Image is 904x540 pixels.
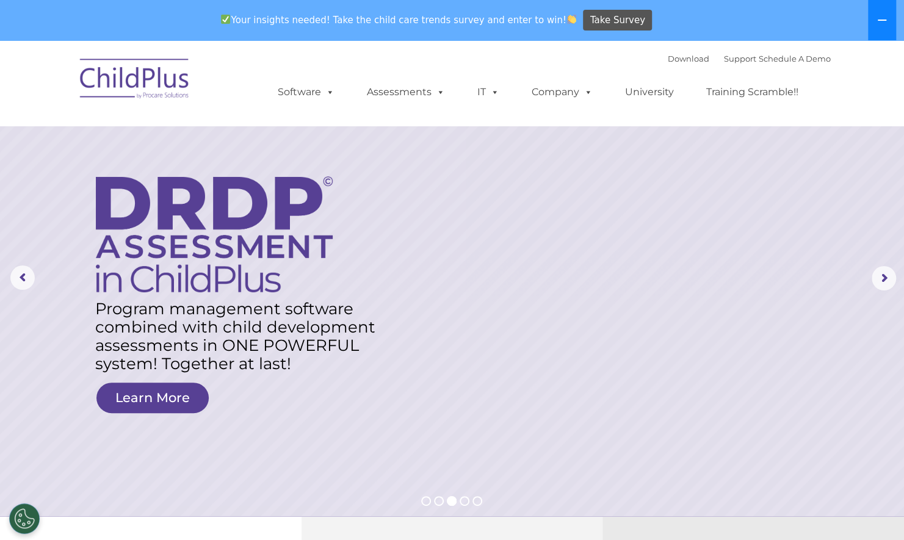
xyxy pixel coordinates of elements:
img: ✅ [221,15,230,24]
a: IT [465,80,512,104]
a: Training Scramble!! [694,80,811,104]
img: 👏 [567,15,576,24]
a: Learn More [96,383,209,413]
button: Cookies Settings [9,503,40,534]
img: DRDP Assessment in ChildPlus [96,176,333,292]
rs-layer: Program management software combined with child development assessments in ONE POWERFUL system! T... [95,300,385,373]
a: Download [668,54,709,63]
a: Support [724,54,756,63]
span: Phone number [170,131,222,140]
span: Take Survey [590,10,645,31]
a: Take Survey [583,10,652,31]
a: Schedule A Demo [759,54,831,63]
span: Last name [170,81,207,90]
img: ChildPlus by Procare Solutions [74,50,196,111]
a: Assessments [355,80,457,104]
a: University [613,80,686,104]
a: Software [266,80,347,104]
font: | [668,54,831,63]
a: Company [519,80,605,104]
span: Your insights needed! Take the child care trends survey and enter to win! [216,8,582,32]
